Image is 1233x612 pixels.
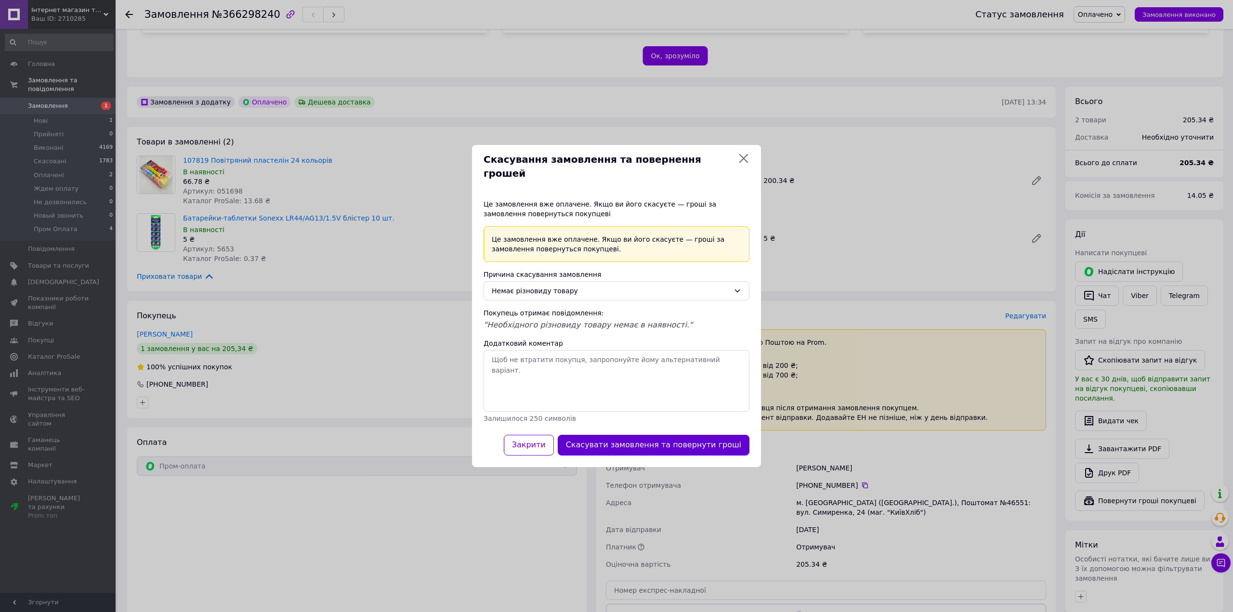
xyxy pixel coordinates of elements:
label: Додатковий коментар [484,339,563,347]
button: Скасувати замовлення та повернути гроші [558,435,749,456]
div: Немає різновиду товару [492,286,730,296]
button: Закрити [504,435,554,456]
span: "Необхідного різновиду товару немає в наявності." [484,320,693,329]
div: Це замовлення вже оплачене. Якщо ви його скасуєте — гроші за замовлення повернуться покупцеві [484,199,749,219]
span: Залишилося 250 символів [484,415,576,422]
div: Причина скасування замовлення [484,270,749,279]
div: Це замовлення вже оплачене. Якщо ви його скасуєте — гроші за замовлення повернуться покупцеві. [484,226,749,262]
span: Скасування замовлення та повернення грошей [484,153,734,180]
div: Покупець отримає повідомлення: [484,308,749,318]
